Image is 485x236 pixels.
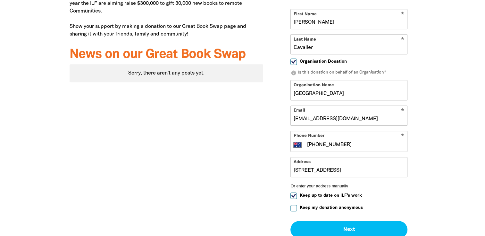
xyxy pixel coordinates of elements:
button: Or enter your address manually [290,184,407,188]
div: Paginated content [70,64,263,82]
input: Keep up to date on ILF's work [290,193,297,199]
i: Required [401,134,404,140]
input: Organisation Donation [290,59,297,65]
i: info [290,70,296,76]
span: Organisation Donation [299,59,347,65]
p: Is this donation on behalf of an Organisation? [290,70,407,76]
div: Sorry, there aren't any posts yet. [70,64,263,82]
h3: News on our Great Book Swap [70,48,263,62]
input: Keep my donation anonymous [290,205,297,211]
span: Keep up to date on ILF's work [299,193,362,199]
span: Keep my donation anonymous [299,205,363,211]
